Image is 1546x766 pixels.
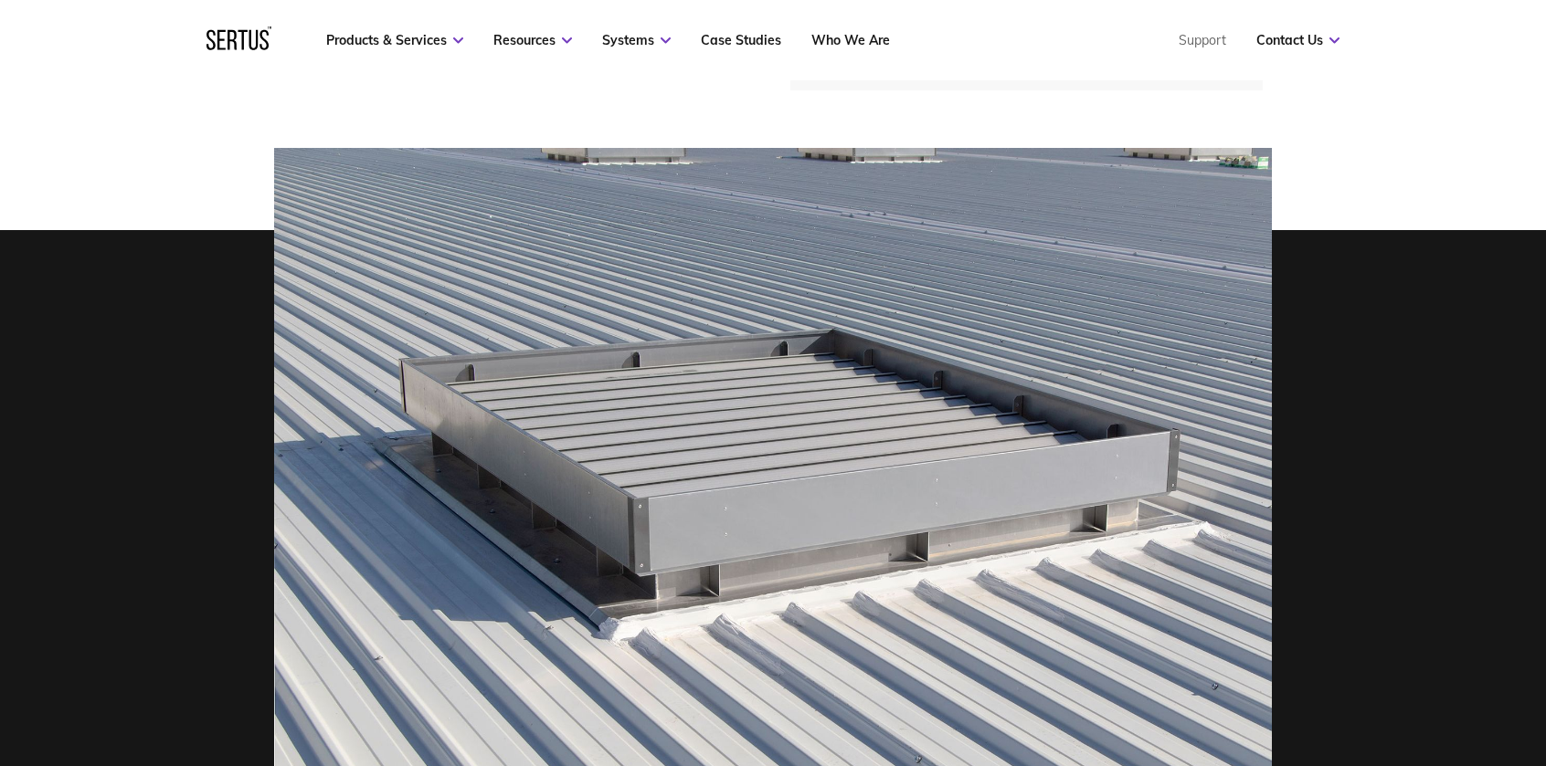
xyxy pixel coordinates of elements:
iframe: Chat Widget [1217,554,1546,766]
a: Case Studies [701,32,781,48]
a: Contact Us [1256,32,1340,48]
a: Systems [602,32,671,48]
a: Resources [493,32,572,48]
a: Products & Services [326,32,463,48]
a: Who We Are [811,32,890,48]
a: Support [1179,32,1226,48]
